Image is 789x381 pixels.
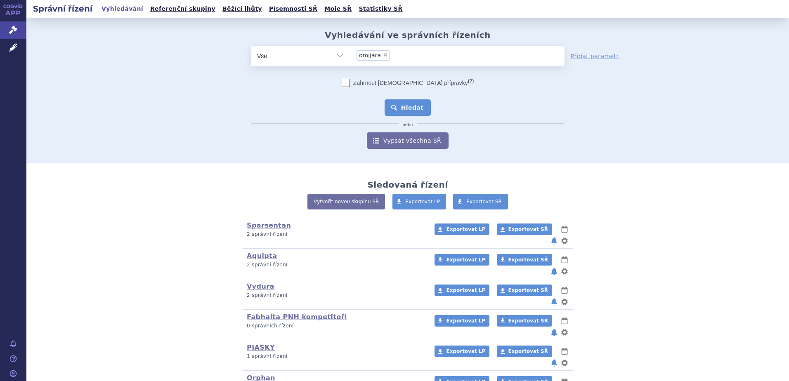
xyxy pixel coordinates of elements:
[468,78,474,84] abbr: (?)
[247,231,424,238] p: 2 správní řízení
[446,257,485,263] span: Exportovat LP
[497,223,552,235] a: Exportovat SŘ
[392,194,446,209] a: Exportovat LP
[342,79,474,87] label: Zahrnout [DEMOGRAPHIC_DATA] přípravky
[435,315,489,327] a: Exportovat LP
[406,199,440,205] span: Exportovat LP
[550,266,558,276] button: notifikace
[560,346,569,356] button: lhůty
[435,223,489,235] a: Exportovat LP
[560,224,569,234] button: lhůty
[356,3,405,14] a: Statistiky SŘ
[497,315,552,327] a: Exportovat SŘ
[148,3,218,14] a: Referenční skupiny
[247,292,424,299] p: 2 správní řízení
[247,313,347,321] a: Fabhalta PNH kompetitoři
[497,346,552,357] a: Exportovat SŘ
[392,50,427,60] input: omjjara
[466,199,502,205] span: Exportovat SŘ
[560,266,569,276] button: nastavení
[497,285,552,296] a: Exportovat SŘ
[247,252,277,260] a: Aquipta
[367,132,449,149] a: Vypsat všechna SŘ
[560,285,569,295] button: lhůty
[247,261,424,268] p: 2 správní řízení
[307,194,385,209] a: Vytvořit novou skupinu SŘ
[26,3,99,14] h2: Správní řízení
[446,287,485,293] span: Exportovat LP
[399,122,417,127] i: nebo
[322,3,354,14] a: Moje SŘ
[508,318,548,324] span: Exportovat SŘ
[508,287,548,293] span: Exportovat SŘ
[220,3,265,14] a: Běžící lhůty
[560,358,569,368] button: nastavení
[247,322,424,329] p: 0 správních řízení
[560,297,569,307] button: nastavení
[446,318,485,324] span: Exportovat LP
[560,255,569,265] button: lhůty
[446,348,485,354] span: Exportovat LP
[247,282,274,290] a: Vydura
[550,297,558,307] button: notifikace
[550,236,558,246] button: notifikace
[560,316,569,326] button: lhůty
[367,180,448,190] h2: Sledovaná řízení
[560,236,569,246] button: nastavení
[560,327,569,337] button: nastavení
[385,99,431,116] button: Hledat
[571,52,619,60] a: Přidat parametr
[325,30,491,40] h2: Vyhledávání ve správních řízeních
[99,3,146,14] a: Vyhledávání
[550,358,558,368] button: notifikace
[247,221,291,229] a: Sparsentan
[383,52,388,57] span: ×
[508,348,548,354] span: Exportovat SŘ
[453,194,508,209] a: Exportovat SŘ
[247,343,275,351] a: PIASKY
[435,285,489,296] a: Exportovat LP
[446,226,485,232] span: Exportovat LP
[497,254,552,266] a: Exportovat SŘ
[247,353,424,360] p: 1 správní řízení
[435,254,489,266] a: Exportovat LP
[508,257,548,263] span: Exportovat SŘ
[508,226,548,232] span: Exportovat SŘ
[267,3,320,14] a: Písemnosti SŘ
[435,346,489,357] a: Exportovat LP
[359,52,381,58] span: omjjara
[550,327,558,337] button: notifikace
